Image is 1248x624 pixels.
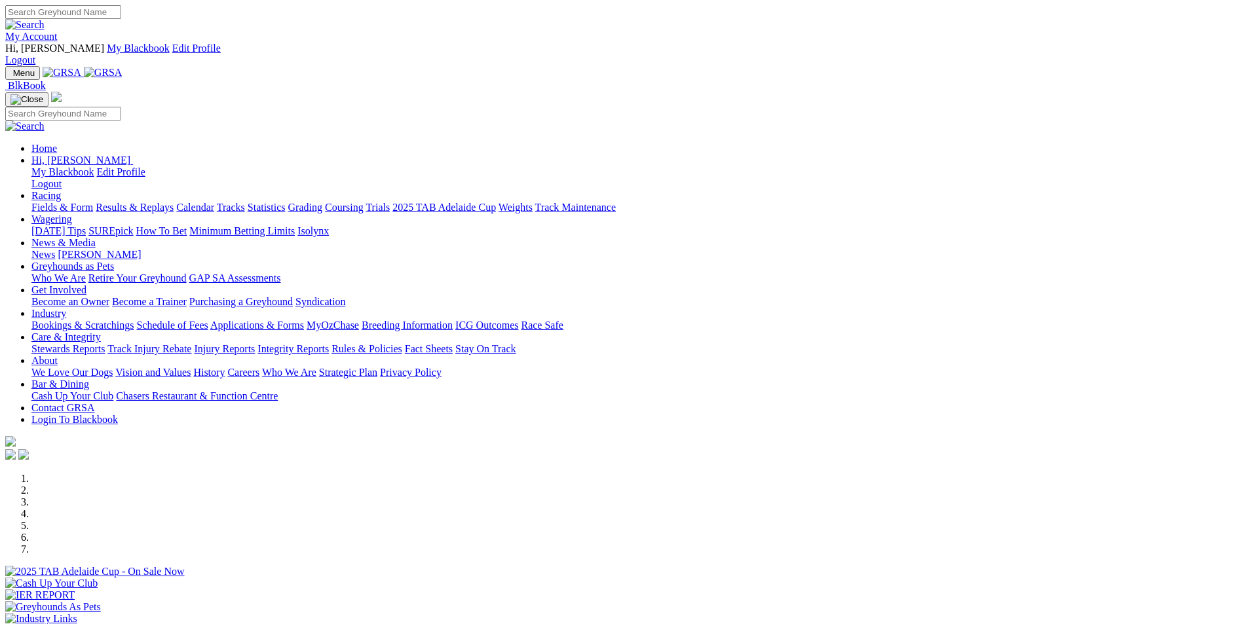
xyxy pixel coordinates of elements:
div: Get Involved [31,296,1243,308]
input: Search [5,5,121,19]
img: GRSA [84,67,123,79]
a: Chasers Restaurant & Function Centre [116,390,278,401]
img: logo-grsa-white.png [51,92,62,102]
a: Become an Owner [31,296,109,307]
a: My Blackbook [107,43,170,54]
a: Minimum Betting Limits [189,225,295,236]
a: Login To Blackbook [31,414,118,425]
div: My Account [5,43,1243,66]
a: 2025 TAB Adelaide Cup [392,202,496,213]
a: ICG Outcomes [455,320,518,331]
a: Wagering [31,213,72,225]
a: Bookings & Scratchings [31,320,134,331]
a: Careers [227,367,259,378]
a: BlkBook [5,80,46,91]
a: Edit Profile [172,43,221,54]
a: Stay On Track [455,343,516,354]
img: Search [5,120,45,132]
a: We Love Our Dogs [31,367,113,378]
a: News & Media [31,237,96,248]
a: Greyhounds as Pets [31,261,114,272]
div: Care & Integrity [31,343,1243,355]
a: Stewards Reports [31,343,105,354]
a: [DATE] Tips [31,225,86,236]
a: Weights [499,202,533,213]
a: Track Injury Rebate [107,343,191,354]
a: Isolynx [297,225,329,236]
a: Fact Sheets [405,343,453,354]
img: 2025 TAB Adelaide Cup - On Sale Now [5,566,185,578]
a: [PERSON_NAME] [58,249,141,260]
div: Wagering [31,225,1243,237]
div: Greyhounds as Pets [31,272,1243,284]
a: Strategic Plan [319,367,377,378]
a: Home [31,143,57,154]
a: MyOzChase [307,320,359,331]
a: Breeding Information [362,320,453,331]
a: Applications & Forms [210,320,304,331]
a: Bar & Dining [31,378,89,390]
a: GAP SA Assessments [189,272,281,284]
a: Industry [31,308,66,319]
a: Become a Trainer [112,296,187,307]
a: Track Maintenance [535,202,616,213]
img: Search [5,19,45,31]
a: Purchasing a Greyhound [189,296,293,307]
img: twitter.svg [18,449,29,460]
a: Who We Are [31,272,86,284]
a: Logout [31,178,62,189]
a: Cash Up Your Club [31,390,113,401]
a: Tracks [217,202,245,213]
button: Toggle navigation [5,66,40,80]
a: Results & Replays [96,202,174,213]
div: About [31,367,1243,378]
a: Retire Your Greyhound [88,272,187,284]
a: Vision and Values [115,367,191,378]
a: Injury Reports [194,343,255,354]
a: Edit Profile [97,166,145,177]
a: Rules & Policies [331,343,402,354]
a: Contact GRSA [31,402,94,413]
a: Trials [366,202,390,213]
a: Hi, [PERSON_NAME] [31,155,133,166]
a: Integrity Reports [257,343,329,354]
img: IER REPORT [5,589,75,601]
div: News & Media [31,249,1243,261]
a: Calendar [176,202,214,213]
a: Who We Are [262,367,316,378]
a: Logout [5,54,35,65]
a: My Account [5,31,58,42]
span: BlkBook [8,80,46,91]
img: logo-grsa-white.png [5,436,16,447]
img: GRSA [43,67,81,79]
img: facebook.svg [5,449,16,460]
img: Close [10,94,43,105]
span: Hi, [PERSON_NAME] [31,155,130,166]
div: Bar & Dining [31,390,1243,402]
a: Racing [31,190,61,201]
a: Care & Integrity [31,331,101,342]
img: Cash Up Your Club [5,578,98,589]
img: Greyhounds As Pets [5,601,101,613]
a: Syndication [295,296,345,307]
div: Industry [31,320,1243,331]
a: Get Involved [31,284,86,295]
button: Toggle navigation [5,92,48,107]
a: News [31,249,55,260]
span: Hi, [PERSON_NAME] [5,43,104,54]
a: Grading [288,202,322,213]
a: How To Bet [136,225,187,236]
input: Search [5,107,121,120]
a: My Blackbook [31,166,94,177]
a: SUREpick [88,225,133,236]
div: Racing [31,202,1243,213]
a: Race Safe [521,320,563,331]
a: About [31,355,58,366]
a: Privacy Policy [380,367,442,378]
div: Hi, [PERSON_NAME] [31,166,1243,190]
a: History [193,367,225,378]
span: Menu [13,68,35,78]
a: Statistics [248,202,286,213]
a: Fields & Form [31,202,93,213]
a: Schedule of Fees [136,320,208,331]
